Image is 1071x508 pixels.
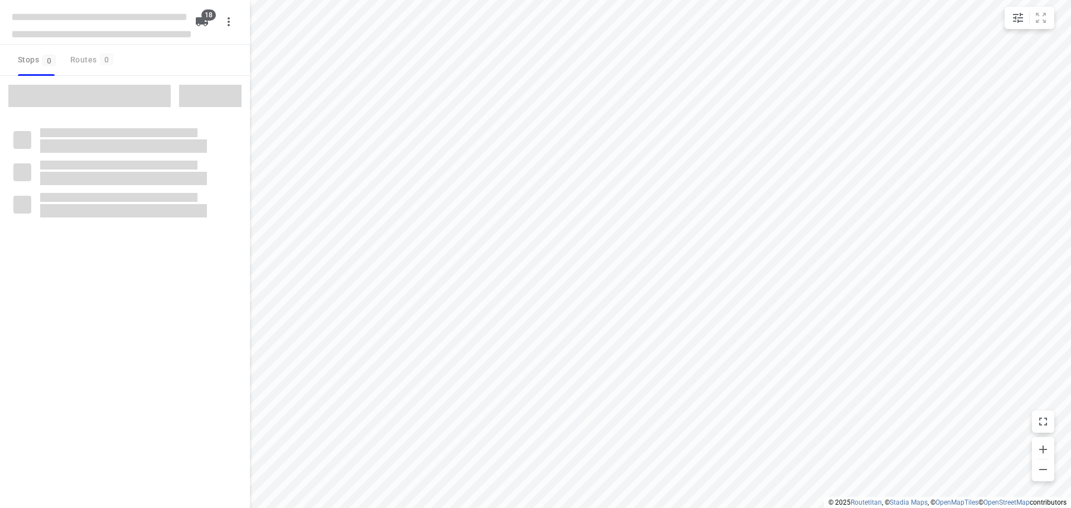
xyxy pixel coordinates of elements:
[1005,7,1054,29] div: small contained button group
[828,499,1067,506] li: © 2025 , © , © © contributors
[983,499,1030,506] a: OpenStreetMap
[1007,7,1029,29] button: Map settings
[851,499,882,506] a: Routetitan
[890,499,928,506] a: Stadia Maps
[935,499,978,506] a: OpenMapTiles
